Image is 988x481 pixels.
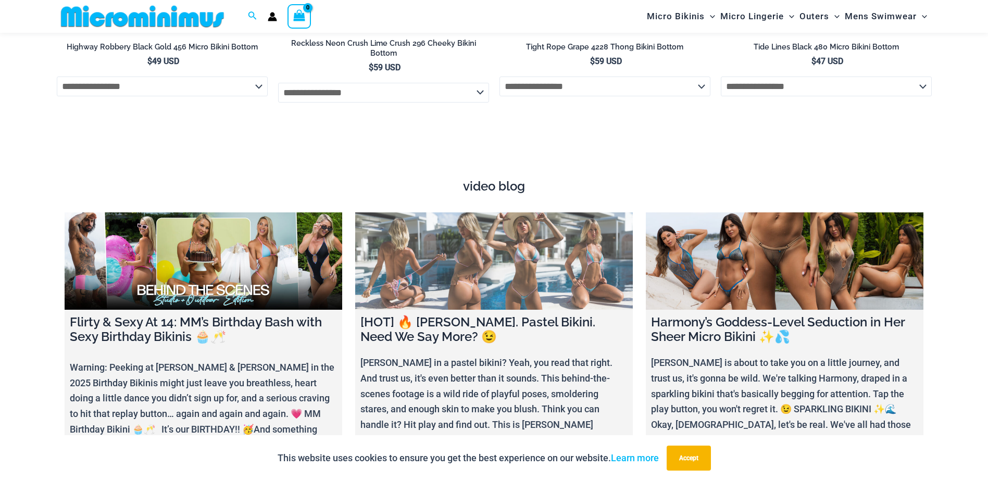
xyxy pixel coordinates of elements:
a: Learn more [611,452,659,463]
img: MM SHOP LOGO FLAT [57,5,228,28]
h2: Tide Lines Black 480 Micro Bikini Bottom [721,42,932,52]
a: [HOT] 🔥 Olivia. Pastel Bikini. Need We Say More? 😉 [355,212,633,310]
h2: Reckless Neon Crush Lime Crush 296 Cheeky Bikini Bottom [278,39,489,58]
a: Mens SwimwearMenu ToggleMenu Toggle [842,3,930,30]
span: Micro Bikinis [647,3,705,30]
a: Account icon link [268,12,277,21]
h4: Flirty & Sexy At 14: MM’s Birthday Bash with Sexy Birthday Bikinis 🧁🥂 [70,315,337,345]
a: OutersMenu ToggleMenu Toggle [797,3,842,30]
span: Menu Toggle [917,3,927,30]
h4: Harmony’s Goddess-Level Seduction in Her Sheer Micro Bikini ✨💦 [651,315,918,345]
button: Accept [667,446,711,471]
h4: [HOT] 🔥 [PERSON_NAME]. Pastel Bikini. Need We Say More? 😉 [360,315,628,345]
a: Search icon link [248,10,257,23]
span: $ [811,56,816,66]
a: Tight Rope Grape 4228 Thong Bikini Bottom [499,42,710,56]
a: Micro BikinisMenu ToggleMenu Toggle [644,3,718,30]
nav: Site Navigation [643,2,932,31]
h2: Highway Robbery Black Gold 456 Micro Bikini Bottom [57,42,268,52]
span: $ [369,62,373,72]
span: Menu Toggle [705,3,715,30]
a: Tide Lines Black 480 Micro Bikini Bottom [721,42,932,56]
a: Micro LingerieMenu ToggleMenu Toggle [718,3,797,30]
a: Reckless Neon Crush Lime Crush 296 Cheeky Bikini Bottom [278,39,489,62]
bdi: 59 USD [590,56,622,66]
bdi: 59 USD [369,62,401,72]
span: Micro Lingerie [720,3,784,30]
bdi: 47 USD [811,56,843,66]
span: Menu Toggle [784,3,794,30]
span: $ [590,56,595,66]
span: Mens Swimwear [845,3,917,30]
h2: Tight Rope Grape 4228 Thong Bikini Bottom [499,42,710,52]
a: Highway Robbery Black Gold 456 Micro Bikini Bottom [57,42,268,56]
bdi: 49 USD [147,56,179,66]
span: Menu Toggle [829,3,840,30]
p: This website uses cookies to ensure you get the best experience on our website. [278,450,659,466]
span: $ [147,56,152,66]
span: Outers [799,3,829,30]
a: View Shopping Cart, empty [287,4,311,28]
h4: video blog [65,179,924,194]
